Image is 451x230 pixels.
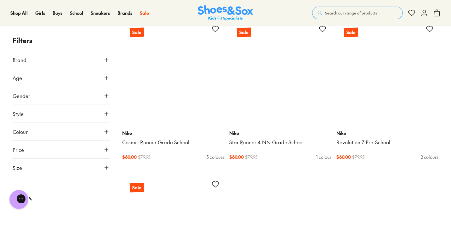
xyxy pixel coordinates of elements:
p: Nike [336,130,438,136]
span: $ 79.95 [138,154,151,160]
img: SNS_Logo_Responsive.svg [198,5,253,21]
div: 2 colours [421,154,438,160]
span: $ 60.00 [336,154,351,160]
iframe: Gorgias live chat messenger [6,188,31,211]
p: Sale [237,28,251,37]
a: Boys [53,10,62,16]
a: Revolution 7 Pre-School [336,139,438,146]
span: $ 79.95 [352,154,365,160]
a: Sale [140,10,149,16]
button: Age [13,69,110,87]
span: Age [13,74,22,82]
p: Sale [344,28,358,37]
span: Style [13,110,24,118]
a: Brands [117,10,132,16]
span: $ 79.95 [245,154,258,160]
span: Search our range of products [325,10,377,16]
span: Gender [13,92,30,100]
button: Gender [13,87,110,105]
a: School [70,10,83,16]
button: Brand [13,51,110,69]
button: Colour [13,123,110,141]
a: Cosmic Runner Grade School [122,139,224,146]
p: Filters [13,35,110,46]
a: Sale [122,20,224,122]
div: 1 colour [316,154,331,160]
a: Shop All [10,10,28,16]
a: Star Runner 4 NN Grade School [229,139,331,146]
a: Sale [336,20,438,122]
p: Sale [130,183,144,193]
span: $ 60.00 [229,154,244,160]
button: Size [13,159,110,176]
a: Sale [229,20,331,122]
a: Sneakers [91,10,110,16]
div: 5 colours [206,154,224,160]
button: Style [13,105,110,123]
span: Colour [13,128,28,135]
a: Shoes & Sox [198,5,253,21]
button: Search our range of products [312,7,403,19]
p: Nike [122,130,224,136]
a: Girls [35,10,45,16]
span: Price [13,146,24,153]
p: Sale [130,28,144,37]
button: Price [13,141,110,158]
span: $ 60.00 [122,154,137,160]
span: Size [13,164,22,171]
p: Nike [229,130,331,136]
span: Brand [13,56,26,64]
